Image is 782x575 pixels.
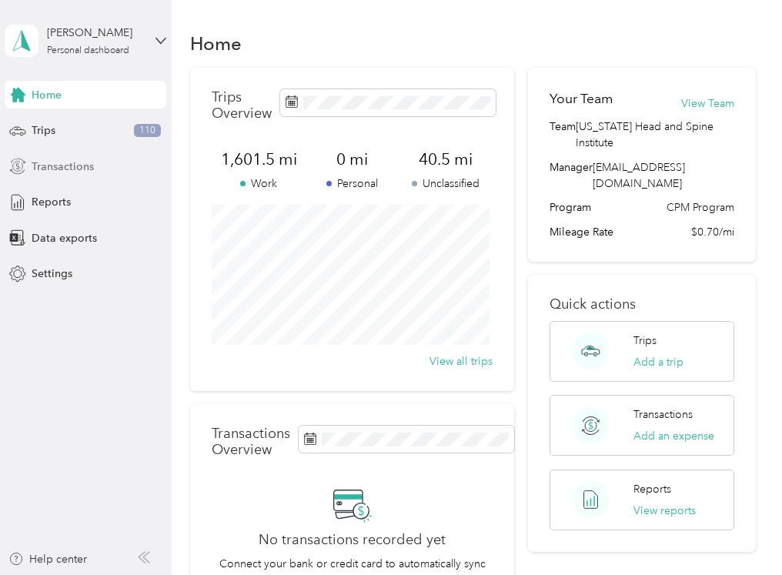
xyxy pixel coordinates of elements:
h2: No transactions recorded yet [259,532,446,548]
p: Trips [633,333,657,349]
button: Add a trip [633,354,683,370]
p: Work [212,176,306,192]
span: $0.70/mi [691,224,734,240]
span: [US_STATE] Head and Spine Institute [576,119,734,151]
button: View reports [633,503,696,519]
span: Data exports [32,230,97,246]
p: Transactions Overview [212,426,290,458]
span: Mileage Rate [550,224,613,240]
span: Manager [550,159,593,192]
span: 110 [134,124,161,138]
button: Help center [8,551,87,567]
span: Program [550,199,591,216]
span: Reports [32,194,71,210]
span: Settings [32,266,72,282]
p: Personal [306,176,399,192]
span: 1,601.5 mi [212,149,306,170]
span: 40.5 mi [399,149,493,170]
span: [EMAIL_ADDRESS][DOMAIN_NAME] [593,161,685,190]
p: Reports [633,481,671,497]
h1: Home [190,35,242,52]
div: Personal dashboard [47,46,129,55]
iframe: Everlance-gr Chat Button Frame [696,489,782,575]
button: Add an expense [633,428,714,444]
p: Unclassified [399,176,493,192]
span: Team [550,119,576,151]
p: Quick actions [550,296,734,313]
h2: Your Team [550,89,613,109]
span: Transactions [32,159,94,175]
p: Transactions [633,406,693,423]
button: View all trips [429,353,493,369]
span: 0 mi [306,149,399,170]
span: CPM Program [667,199,734,216]
p: Trips Overview [212,89,272,122]
button: View Team [681,95,734,112]
span: Trips [32,122,55,139]
div: [PERSON_NAME] [47,25,143,41]
span: Home [32,87,62,103]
